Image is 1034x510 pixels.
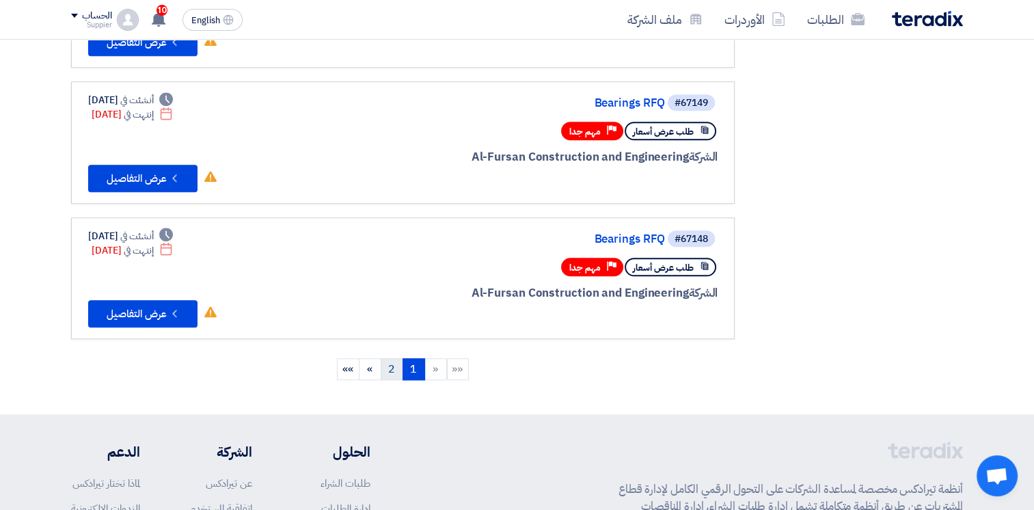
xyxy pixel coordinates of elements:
span: 10 [157,5,167,16]
a: ملف الشركة [616,3,713,36]
div: Al-Fursan Construction and Engineering [389,148,718,166]
li: الشركة [181,442,252,462]
span: الشركة [689,148,718,165]
div: [DATE] [92,243,173,258]
span: مهم جدا [569,261,601,274]
span: »» [342,361,353,377]
span: طلب عرض أسعار [633,261,694,274]
a: 1 [403,358,425,380]
a: 2 [381,358,403,380]
a: الطلبات [796,3,875,36]
span: طلب عرض أسعار [633,125,694,138]
span: أنشئت في [120,229,153,243]
div: Open chat [977,455,1018,496]
a: Bearings RFQ [392,233,665,245]
div: Suppier [71,21,111,29]
div: [DATE] [92,107,173,122]
a: Next [359,358,381,380]
div: [DATE] [88,229,173,243]
ngb-pagination: Default pagination [71,353,735,387]
span: » [367,361,372,377]
a: عن تيرادكس [206,476,252,491]
button: عرض التفاصيل [88,300,198,327]
span: أنشئت في [120,93,153,107]
button: عرض التفاصيل [88,29,198,56]
div: الحساب [82,10,111,22]
div: #67148 [675,234,708,244]
a: طلبات الشراء [321,476,370,491]
button: عرض التفاصيل [88,165,198,192]
span: مهم جدا [569,125,601,138]
span: إنتهت في [124,107,153,122]
div: [DATE] [88,93,173,107]
div: Al-Fursan Construction and Engineering [389,284,718,302]
button: English [182,9,243,31]
span: الشركة [689,284,718,301]
a: Last [337,358,359,380]
li: الحلول [293,442,370,462]
a: الأوردرات [713,3,796,36]
span: إنتهت في [124,243,153,258]
span: English [191,16,220,25]
li: الدعم [71,442,140,462]
img: Teradix logo [892,11,963,27]
div: #67149 [675,98,708,108]
a: لماذا تختار تيرادكس [72,476,140,491]
img: profile_test.png [117,9,139,31]
a: Bearings RFQ [392,97,665,109]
